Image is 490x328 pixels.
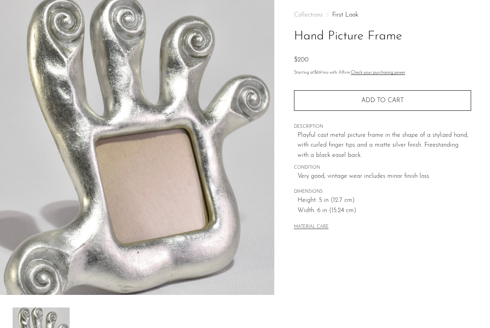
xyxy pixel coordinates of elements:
[298,130,471,161] p: Playful cast metal picture frame in the shape of a stylized hand, with curled finger tips and a m...
[294,12,323,18] span: Collections
[294,224,329,230] button: MATERIAL CARE
[351,71,405,75] a: Check your purchasing power - Learn more about Affirm Financing (opens in modal)
[298,196,471,206] span: Height: 5 in (12.7 cm)
[298,206,471,216] span: Width: 6 in (15.24 cm)
[314,71,321,75] span: $69
[294,123,471,130] span: DESCRIPTION
[294,188,471,196] span: DIMENSIONS
[294,26,471,47] h1: Hand Picture Frame
[294,57,309,63] span: $200
[294,164,471,171] span: CONDITION
[332,12,358,18] a: First Look
[298,171,471,182] span: Very good; vintage wear includes minor finish loss.
[294,90,471,111] button: Add to cart
[294,12,471,18] nav: Breadcrumbs
[294,69,471,76] p: Starting at /mo with Affirm.
[361,97,404,104] span: Add to cart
